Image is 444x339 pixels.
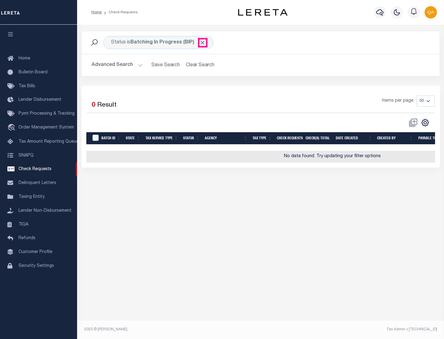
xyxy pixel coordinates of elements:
[18,112,75,116] span: Pymt Processing & Tracking
[92,59,143,71] button: Advanced Search
[102,10,138,15] li: Check Requests
[274,132,303,145] th: Check Requests
[333,132,375,145] th: Date Created: activate to sort column ascending
[18,250,52,254] span: Customer Profile
[425,6,437,18] img: svg+xml;base64,PHN2ZyB4bWxucz0iaHR0cDovL3d3dy53My5vcmcvMjAwMC9zdmciIHBvaW50ZXItZXZlbnRzPSJub25lIi...
[7,124,17,132] i: travel_explore
[18,56,30,61] span: Home
[265,327,437,332] div: Tax Admin v.[TECHNICAL_ID]
[91,10,102,14] a: Home
[18,195,45,199] span: Taxing Entity
[18,209,72,213] span: Lender Non-Disbursement
[183,59,217,71] button: Clear Search
[382,98,413,104] span: Items per page
[18,181,56,185] span: Delinquent Letters
[303,132,333,145] th: Check(s) Total
[18,84,35,88] span: Tax Bills
[18,70,47,75] span: Bulletin Board
[99,132,123,145] th: Batch Id: activate to sort column ascending
[202,132,250,145] th: Agency: activate to sort column ascending
[18,236,35,240] span: Refunds
[143,132,181,145] th: Tax Service Type: activate to sort column ascending
[199,39,206,46] span: Click to Remove
[18,264,54,268] span: Security Settings
[130,40,206,45] b: Batching In Progress (BIP)
[181,132,202,145] th: Status: activate to sort column ascending
[18,140,79,144] span: Tax Amount Reporting Queue
[18,153,34,157] span: SNAPQ
[250,132,274,145] th: Tax Type: activate to sort column ascending
[375,132,416,145] th: Created By: activate to sort column ascending
[18,125,74,130] span: Order Management System
[92,102,95,108] span: 0
[123,132,143,145] th: State: activate to sort column ascending
[80,327,261,332] div: 2025 © [PERSON_NAME].
[18,222,28,227] span: TIQA
[18,167,51,171] span: Check Requests
[97,100,117,110] label: Result
[148,59,183,71] button: Save Search
[18,98,61,102] span: Lender Disbursement
[238,9,287,16] img: logo-dark.svg
[103,36,213,49] div: Status is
